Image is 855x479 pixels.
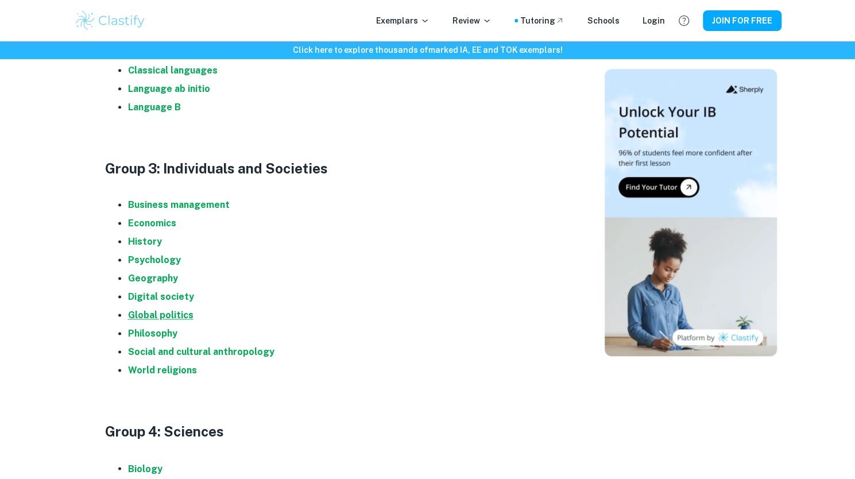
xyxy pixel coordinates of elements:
a: Psychology [128,254,181,265]
a: Philosophy [128,328,177,339]
h3: Group 4: Sciences [105,421,564,442]
button: Help and Feedback [674,11,694,30]
h3: Group 3: Individuals and Societies [105,158,564,179]
a: Economics [128,218,176,229]
a: Global politics [128,310,194,320]
p: Review [452,14,492,27]
img: Thumbnail [605,69,777,356]
button: JOIN FOR FREE [703,10,782,31]
a: Schools [587,14,620,27]
a: Digital society [128,291,194,302]
a: Login [643,14,665,27]
a: World religions [128,365,197,376]
p: Exemplars [376,14,430,27]
a: Geography [128,273,178,284]
a: Social and cultural anthropology [128,346,274,357]
h6: Click here to explore thousands of marked IA, EE and TOK exemplars ! [2,44,853,56]
a: Classical languages [128,65,218,76]
a: Biology [128,463,163,474]
a: History [128,236,162,247]
img: Clastify logo [74,9,147,32]
a: Tutoring [520,14,564,27]
a: Language B [128,102,181,113]
a: Language ab initio [128,83,210,94]
a: Business management [128,199,230,210]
